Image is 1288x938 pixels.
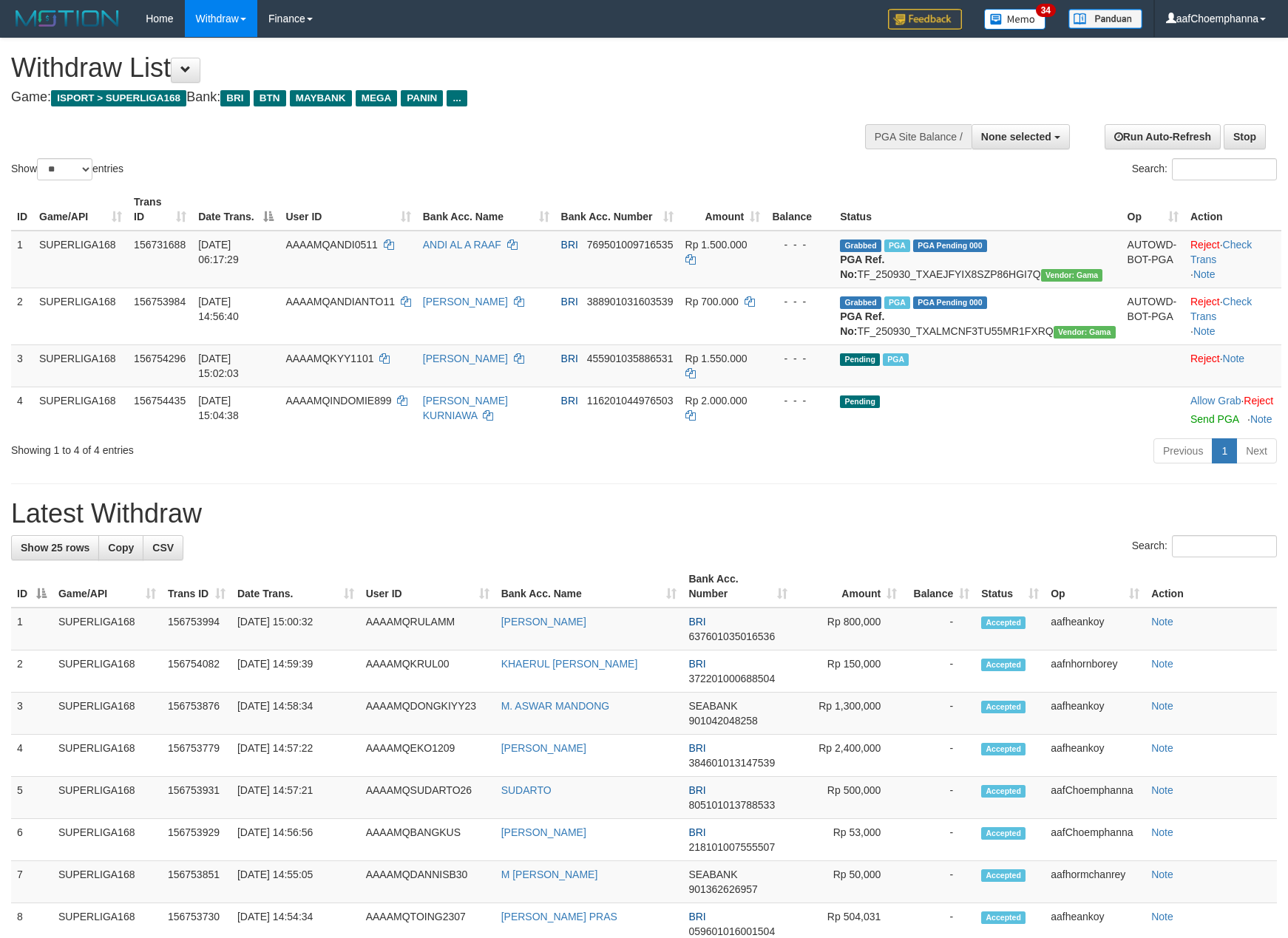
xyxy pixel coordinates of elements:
[793,650,903,693] td: Rp 150,000
[51,90,186,106] span: ISPORT > SUPERLIGA168
[1236,438,1277,463] a: Next
[501,700,610,712] a: M. ASWAR MANDONG
[975,565,1045,608] th: Status: activate to sort column ascending
[1212,438,1237,463] a: 1
[1151,658,1173,670] a: Note
[33,288,128,344] td: SUPERLIGA168
[11,861,52,903] td: 7
[1172,535,1277,557] input: Search:
[1151,869,1173,880] a: Note
[52,650,162,693] td: SUPERLIGA168
[913,239,987,252] span: PGA Pending
[688,925,775,937] span: Copy 059601016001504 to clipboard
[33,231,128,288] td: SUPERLIGA168
[793,693,903,735] td: Rp 1,300,000
[561,353,578,364] span: BRI
[52,819,162,861] td: SUPERLIGA168
[1054,326,1116,339] span: Vendor URL: https://trx31.1velocity.biz
[1184,344,1281,387] td: ·
[688,826,705,838] span: BRI
[417,188,555,231] th: Bank Acc. Name: activate to sort column ascending
[285,353,373,364] span: AAAAMQKYY1101
[793,608,903,650] td: Rp 800,000
[198,353,239,379] span: [DATE] 15:02:03
[840,353,880,366] span: Pending
[162,777,231,819] td: 156753931
[192,188,279,231] th: Date Trans.: activate to sort column descending
[1190,395,1241,407] a: Allow Grab
[501,616,586,628] a: [PERSON_NAME]
[903,777,975,819] td: -
[285,239,378,251] span: AAAAMQANDI0511
[11,188,33,231] th: ID
[1184,231,1281,288] td: · ·
[981,743,1026,755] span: Accepted
[1045,735,1145,777] td: aafheankoy
[11,288,33,344] td: 2
[1145,565,1277,608] th: Action
[1041,269,1103,282] span: Vendor URL: https://trx31.1velocity.biz
[1184,387,1281,432] td: ·
[903,608,975,650] td: -
[981,785,1026,798] span: Accepted
[423,353,508,364] a: [PERSON_NAME]
[231,777,360,819] td: [DATE] 14:57:21
[1122,288,1184,344] td: AUTOWD-BOT-PGA
[11,7,123,30] img: MOTION_logo.png
[52,565,162,608] th: Game/API: activate to sort column ascending
[1151,826,1173,838] a: Note
[11,565,52,608] th: ID: activate to sort column descending
[360,777,495,819] td: AAAAMQSUDARTO26
[128,188,192,231] th: Trans ID: activate to sort column ascending
[290,90,352,106] span: MAYBANK
[401,90,443,106] span: PANIN
[33,344,128,387] td: SUPERLIGA168
[1045,565,1145,608] th: Op: activate to sort column ascending
[903,819,975,861] td: -
[561,395,578,407] span: BRI
[1151,700,1173,712] a: Note
[981,911,1026,924] span: Accepted
[561,239,578,251] span: BRI
[766,188,834,231] th: Balance
[279,188,416,231] th: User ID: activate to sort column ascending
[162,861,231,903] td: 156753851
[423,395,508,421] a: [PERSON_NAME] KURNIAWA
[840,239,881,252] span: Grabbed
[793,861,903,903] td: Rp 50,000
[1045,861,1145,903] td: aafhormchanrey
[21,542,89,554] span: Show 25 rows
[11,499,1277,529] h1: Latest Withdraw
[501,869,598,880] a: M [PERSON_NAME]
[972,124,1070,149] button: None selected
[1151,911,1173,922] a: Note
[688,841,775,853] span: Copy 218101007555507 to clipboard
[11,777,52,819] td: 5
[231,608,360,650] td: [DATE] 15:00:32
[1132,535,1277,557] label: Search:
[981,659,1026,671] span: Accepted
[682,565,793,608] th: Bank Acc. Number: activate to sort column ascending
[162,565,231,608] th: Trans ID: activate to sort column ascending
[198,395,239,421] span: [DATE] 15:04:38
[11,819,52,861] td: 6
[198,239,239,265] span: [DATE] 06:17:29
[1190,239,1252,265] a: Check Trans
[285,395,391,407] span: AAAAMQINDOMIE899
[688,616,705,628] span: BRI
[685,296,739,307] span: Rp 700.000
[1193,325,1216,337] a: Note
[1223,353,1245,364] a: Note
[231,565,360,608] th: Date Trans.: activate to sort column ascending
[1190,296,1252,322] a: Check Trans
[423,239,501,251] a: ANDI AL A RAAF
[11,231,33,288] td: 1
[285,296,395,307] span: AAAAMQANDIANTO11
[793,819,903,861] td: Rp 53,000
[688,742,705,754] span: BRI
[688,658,705,670] span: BRI
[501,826,586,838] a: [PERSON_NAME]
[231,735,360,777] td: [DATE] 14:57:22
[134,395,186,407] span: 156754435
[360,693,495,735] td: AAAAMQDONGKIYY23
